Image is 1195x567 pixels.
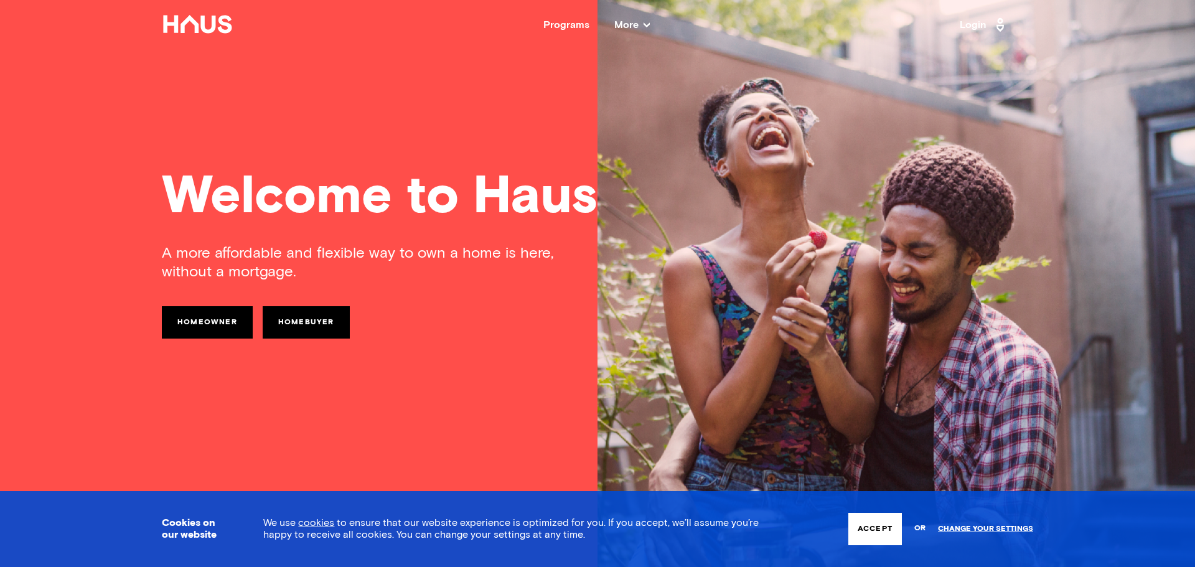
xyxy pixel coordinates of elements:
a: cookies [298,518,334,528]
span: More [614,20,650,30]
a: Homeowner [162,306,253,339]
a: Homebuyer [263,306,350,339]
span: We use to ensure that our website experience is optimized for you. If you accept, we’ll assume yo... [263,518,759,540]
div: Welcome to Haus [162,171,1033,224]
a: Change your settings [938,525,1033,533]
a: Login [960,15,1008,35]
span: or [914,518,926,540]
button: Accept [848,513,902,545]
a: Programs [543,20,589,30]
h3: Cookies on our website [162,517,232,541]
div: A more affordable and flexible way to own a home is here, without a mortgage. [162,244,597,281]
